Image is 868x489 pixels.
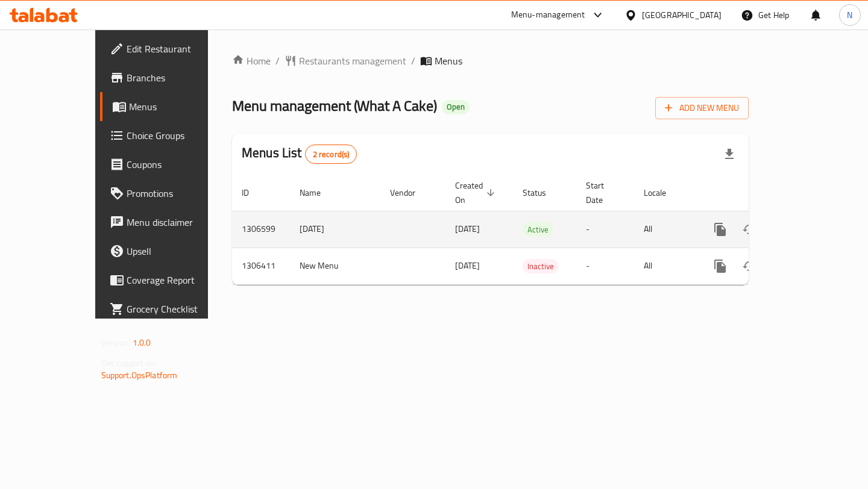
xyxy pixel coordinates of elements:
[100,92,240,121] a: Menus
[523,223,553,237] span: Active
[644,185,682,200] span: Locale
[435,54,462,68] span: Menus
[586,178,620,207] span: Start Date
[411,54,415,68] li: /
[706,252,735,281] button: more
[127,215,230,229] span: Menu disclaimer
[127,273,230,287] span: Coverage Report
[100,294,240,323] a: Grocery Checklist
[442,100,470,114] div: Open
[232,175,831,285] table: enhanced table
[735,252,764,281] button: Change Status
[232,92,437,119] span: Menu management ( What A Cake )
[127,70,230,85] span: Branches
[100,150,240,179] a: Coupons
[100,237,240,266] a: Upsell
[523,222,553,237] div: Active
[455,258,480,273] span: [DATE]
[715,140,744,169] div: Export file
[127,186,230,201] span: Promotions
[576,248,634,284] td: -
[127,157,230,172] span: Coupons
[455,178,498,207] span: Created On
[242,144,357,164] h2: Menus List
[232,211,290,248] td: 1306599
[847,8,852,22] span: N
[735,215,764,244] button: Change Status
[576,211,634,248] td: -
[290,211,380,248] td: [DATE]
[442,102,470,112] span: Open
[696,175,831,211] th: Actions
[455,221,480,237] span: [DATE]
[101,367,178,383] a: Support.OpsPlatform
[523,260,559,273] span: Inactive
[100,208,240,237] a: Menu disclaimer
[523,185,562,200] span: Status
[133,335,151,350] span: 1.0.0
[299,54,406,68] span: Restaurants management
[655,97,749,119] button: Add New Menu
[242,185,265,200] span: ID
[127,42,230,56] span: Edit Restaurant
[127,302,230,316] span: Grocery Checklist
[642,8,722,22] div: [GEOGRAPHIC_DATA]
[127,244,230,258] span: Upsell
[232,54,271,68] a: Home
[634,211,696,248] td: All
[706,215,735,244] button: more
[665,101,739,116] span: Add New Menu
[100,34,240,63] a: Edit Restaurant
[306,149,357,160] span: 2 record(s)
[290,248,380,284] td: New Menu
[275,54,280,68] li: /
[101,335,131,350] span: Version:
[305,145,357,164] div: Total records count
[129,99,230,114] span: Menus
[101,355,157,371] span: Get support on:
[100,121,240,150] a: Choice Groups
[285,54,406,68] a: Restaurants management
[300,185,336,200] span: Name
[390,185,431,200] span: Vendor
[511,8,585,22] div: Menu-management
[127,128,230,143] span: Choice Groups
[232,54,749,68] nav: breadcrumb
[100,266,240,294] a: Coverage Report
[523,259,559,273] div: Inactive
[634,248,696,284] td: All
[100,179,240,208] a: Promotions
[100,63,240,92] a: Branches
[232,248,290,284] td: 1306411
